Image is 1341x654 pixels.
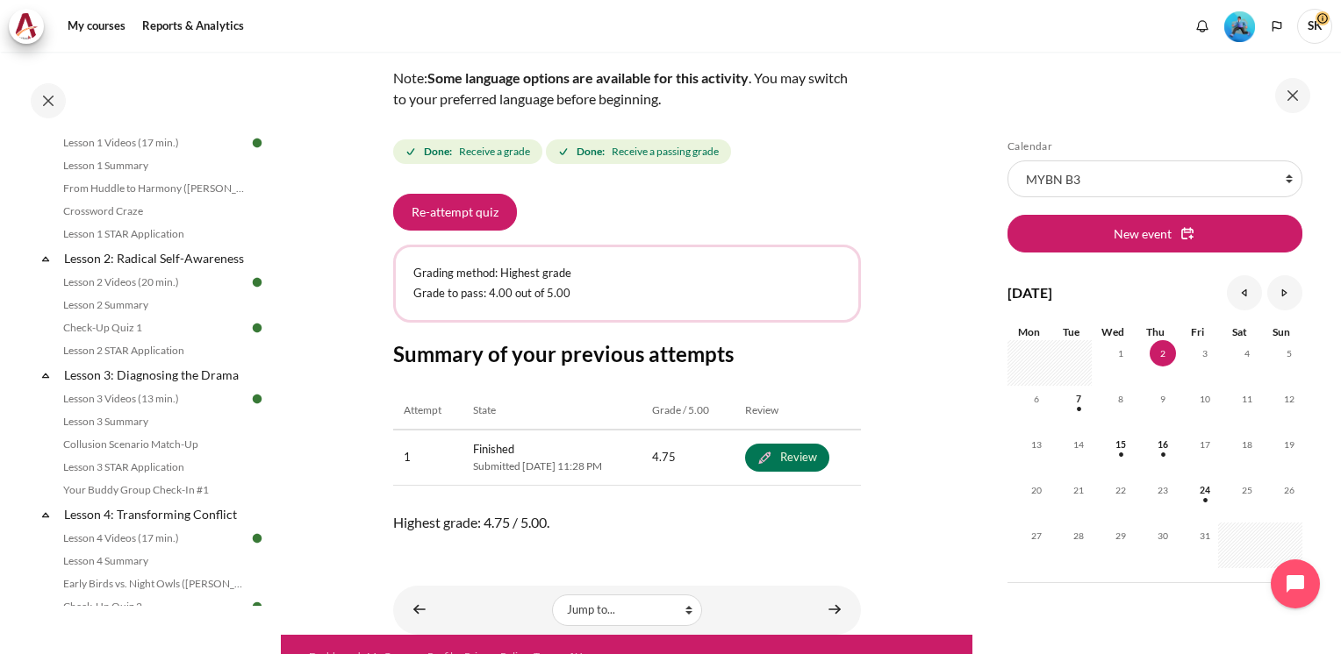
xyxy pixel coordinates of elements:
[459,144,530,160] span: Receive a grade
[1276,431,1302,458] span: 19
[642,392,735,430] th: Grade / 5.00
[61,246,249,270] a: Lesson 2: Radical Self-Awareness
[402,593,437,627] a: ◄ Leading with Service, Driving Change (Pucknalin's Story)
[1108,477,1134,503] span: 22
[58,340,249,361] a: Lesson 2 STAR Application
[1108,439,1134,450] a: Wednesday, 15 October events
[1192,485,1218,495] a: Friday, 24 October events
[1023,522,1050,549] span: 27
[58,178,249,199] a: From Huddle to Harmony ([PERSON_NAME]'s Story)
[1217,10,1262,42] a: Level #3
[393,392,463,430] th: Attempt
[1065,386,1092,412] span: 7
[1264,13,1290,39] button: Languages
[1065,522,1092,549] span: 28
[427,69,749,86] strong: Some language options are available for this activity
[1224,11,1255,42] img: Level #3
[612,144,719,160] span: Receive a passing grade
[1234,386,1260,412] span: 11
[58,132,249,153] a: Lesson 1 Videos (17 min.)
[1276,386,1302,412] span: 12
[1023,431,1050,458] span: 13
[1023,386,1050,412] span: 6
[58,480,249,501] a: Your Buddy Group Check-In #1
[1192,340,1218,366] span: 3
[249,530,265,546] img: Done
[1224,10,1255,42] div: Level #3
[1018,325,1040,338] span: Mon
[1191,325,1204,338] span: Fri
[817,593,852,627] a: Lesson 6 STAR Application ►
[1150,522,1176,549] span: 30
[1297,9,1332,44] a: User menu
[1234,477,1260,503] span: 25
[1234,431,1260,458] span: 18
[577,144,605,160] strong: Done:
[1108,386,1134,412] span: 8
[58,201,249,222] a: Crossword Craze
[1192,522,1218,549] span: 31
[14,13,39,39] img: Architeck
[413,265,841,282] p: Grading method: Highest grade
[1065,394,1092,404] a: Tuesday, 7 October events
[1008,282,1052,303] h4: [DATE]
[58,528,249,549] a: Lesson 4 Videos (17 min.)
[58,317,249,338] a: Check-Up Quiz 1
[1065,477,1092,503] span: 21
[1150,340,1176,366] span: 2
[1276,477,1302,503] span: 26
[249,320,265,336] img: Done
[1232,325,1247,338] span: Sat
[1023,477,1050,503] span: 20
[58,224,249,245] a: Lesson 1 STAR Application
[1234,340,1260,366] span: 4
[1114,224,1172,243] span: New event
[1150,439,1176,450] a: Thursday, 16 October events
[61,502,249,526] a: Lesson 4: Transforming Conflict
[37,506,54,523] span: Collapse
[473,459,631,474] span: Submitted [DATE] 11:28 PM
[1150,431,1176,458] span: 16
[249,599,265,615] img: Done
[61,9,132,44] a: My courses
[58,596,249,617] a: Check-Up Quiz 2
[58,434,249,455] a: Collusion Scenario Match-Up
[58,295,249,316] a: Lesson 2 Summary
[424,144,452,160] strong: Done:
[393,512,861,533] span: Highest grade: 4.75 / 5.00.
[642,430,735,485] td: 4.75
[9,9,53,44] a: Architeck Architeck
[1134,340,1176,386] td: Today
[1008,139,1302,153] h5: Calendar
[1108,431,1134,458] span: 15
[393,194,517,231] button: Re-attempt quiz
[1108,522,1134,549] span: 29
[463,392,642,430] th: State
[136,9,250,44] a: Reports & Analytics
[37,366,54,384] span: Collapse
[58,272,249,293] a: Lesson 2 Videos (20 min.)
[61,363,249,387] a: Lesson 3: Diagnosing the Drama
[1192,431,1218,458] span: 17
[1192,386,1218,412] span: 10
[58,388,249,409] a: Lesson 3 Videos (13 min.)
[1008,215,1302,252] button: New event
[1146,325,1165,338] span: Thu
[249,274,265,290] img: Done
[58,411,249,432] a: Lesson 3 Summary
[1101,325,1124,338] span: Wed
[413,285,841,302] p: Grade to pass: 4.00 out of 5.00
[1150,477,1176,503] span: 23
[1065,431,1092,458] span: 14
[58,155,249,176] a: Lesson 1 Summary
[249,391,265,407] img: Done
[1108,340,1134,366] span: 1
[1273,325,1290,338] span: Sun
[1297,9,1332,44] span: SK
[37,250,54,267] span: Collapse
[1063,325,1079,338] span: Tue
[1189,13,1216,39] div: Show notification window with no new notifications
[393,430,463,485] td: 1
[58,551,249,572] a: Lesson 4 Summary
[1008,139,1302,631] section: Blocks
